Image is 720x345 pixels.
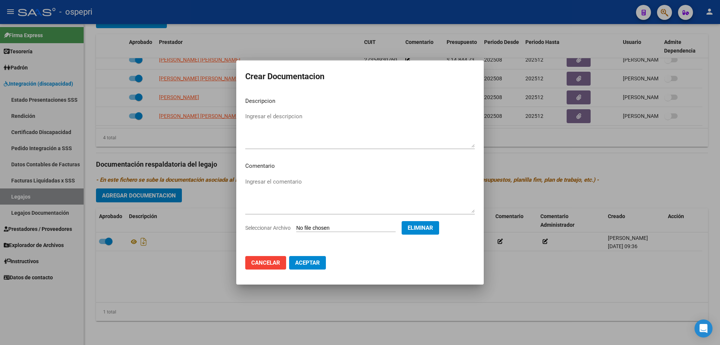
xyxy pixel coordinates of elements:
div: Open Intercom Messenger [694,319,712,337]
p: Descripcion [245,97,475,105]
span: Aceptar [295,259,320,266]
span: Seleccionar Archivo [245,225,291,231]
h2: Crear Documentacion [245,69,475,84]
button: Cancelar [245,256,286,270]
p: Comentario [245,162,475,170]
button: Aceptar [289,256,326,270]
span: Cancelar [251,259,280,266]
button: Eliminar [402,221,439,235]
span: Eliminar [408,224,433,231]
